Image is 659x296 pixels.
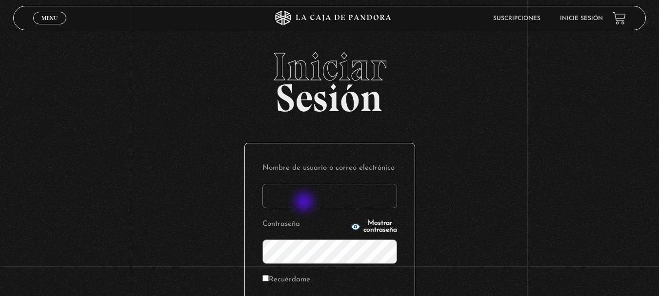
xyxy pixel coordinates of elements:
[560,16,603,21] a: Inicie sesión
[262,161,397,176] label: Nombre de usuario o correo electrónico
[363,220,397,234] span: Mostrar contraseña
[38,23,61,30] span: Cerrar
[13,47,646,86] span: Iniciar
[613,12,626,25] a: View your shopping cart
[351,220,397,234] button: Mostrar contraseña
[493,16,540,21] a: Suscripciones
[13,47,646,110] h2: Sesión
[262,273,310,288] label: Recuérdame
[262,217,348,232] label: Contraseña
[41,15,58,21] span: Menu
[262,275,269,281] input: Recuérdame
